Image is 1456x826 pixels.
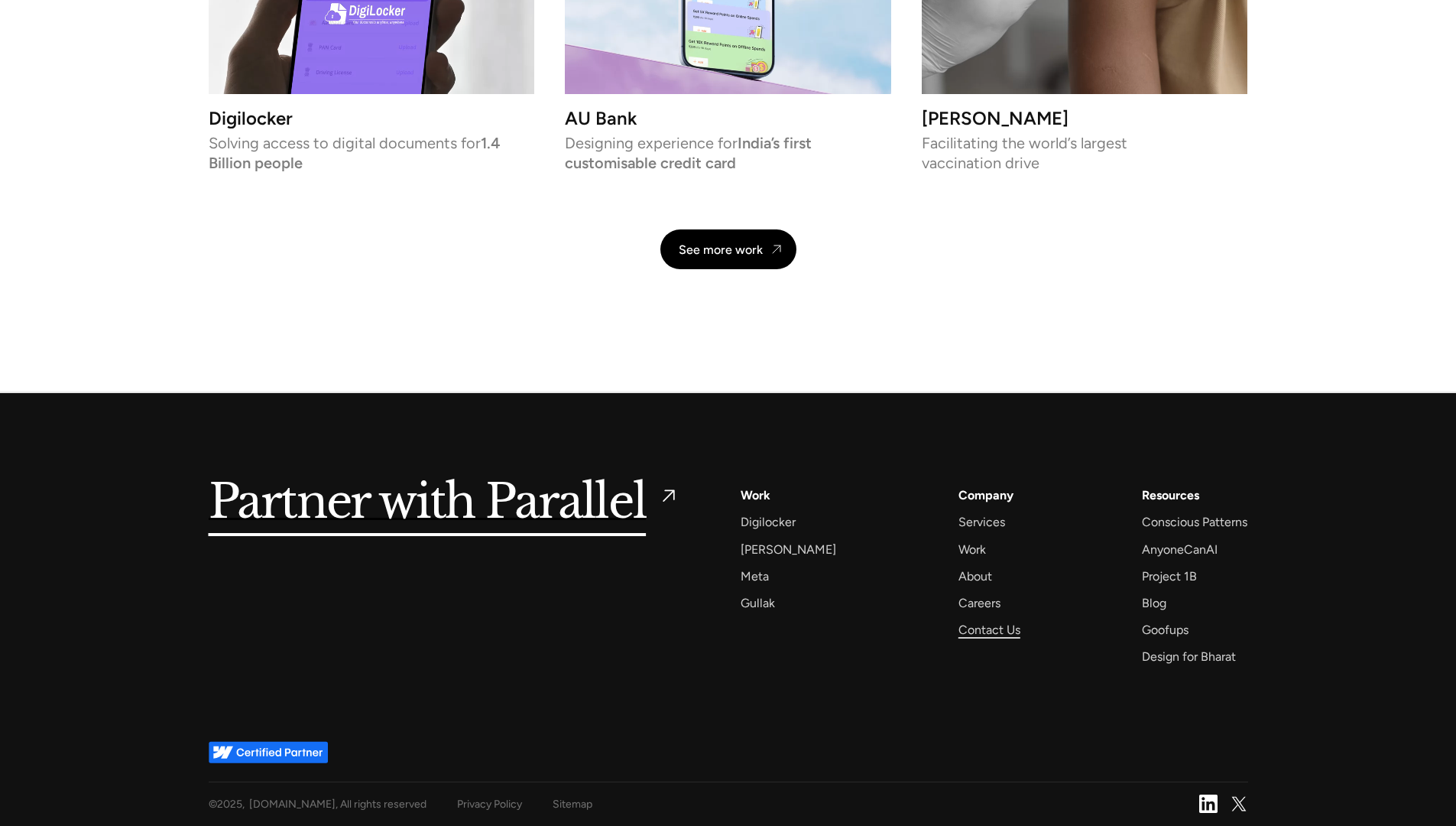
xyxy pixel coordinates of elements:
a: Conscious Patterns [1142,512,1247,532]
a: Goofups [1142,619,1188,640]
a: Privacy Policy [457,795,522,814]
a: Careers [958,593,1000,613]
h5: Partner with Parallel [209,485,647,520]
p: Facilitating the world’s largest vaccination drive [922,138,1248,168]
a: Contact Us [958,619,1020,640]
a: Design for Bharat [1142,646,1236,667]
strong: 1.4 Billion people [209,134,501,172]
a: Company [958,485,1013,506]
a: See more work [660,229,796,269]
a: Meta [741,566,769,587]
a: Blog [1142,593,1166,613]
div: See more work [679,242,763,257]
a: Work [958,539,986,560]
h3: Digilocker [209,112,535,125]
a: Partner with Parallel [209,485,680,520]
div: Resources [1142,485,1199,506]
a: Services [958,512,1005,532]
a: Work [741,485,770,506]
a: About [958,566,992,587]
a: Sitemap [553,795,592,814]
div: © , [DOMAIN_NAME], All rights reserved [209,795,426,814]
a: Digilocker [741,512,796,532]
span: 2025 [217,798,242,811]
h3: [PERSON_NAME] [922,112,1248,125]
p: Solving access to digital documents for [209,138,535,168]
p: Designing experience for [565,138,891,168]
a: Gullak [741,593,775,613]
a: AnyoneCanAI [1142,539,1218,560]
strong: India’s first customisable credit card [565,134,812,172]
a: [PERSON_NAME] [741,539,836,560]
h3: AU Bank [565,112,891,125]
a: Project 1B [1142,566,1197,587]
